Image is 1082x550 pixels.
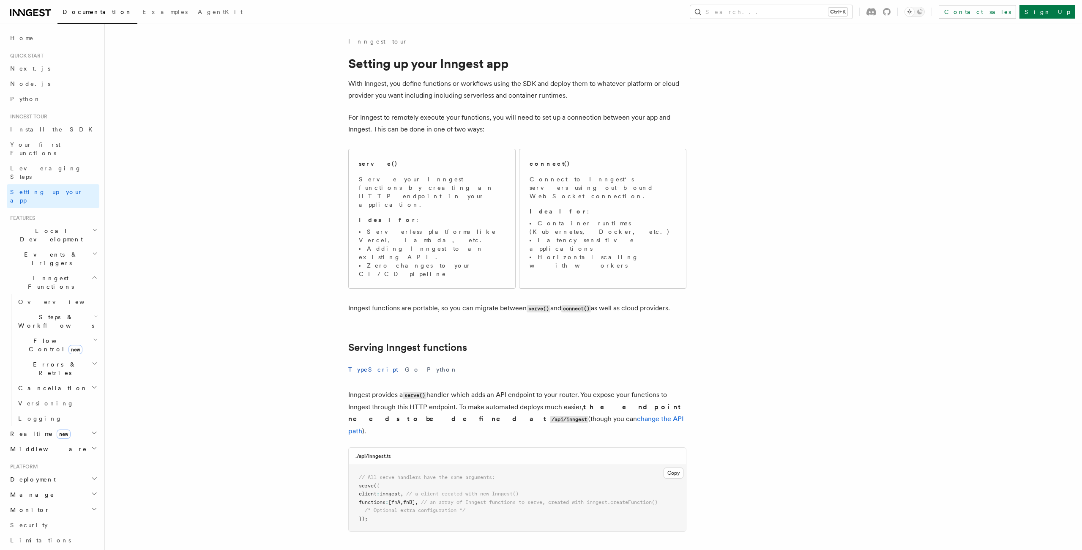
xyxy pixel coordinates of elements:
a: Your first Functions [7,137,99,161]
span: : [385,499,388,505]
code: serve() [403,392,426,399]
a: Inngest tour [348,37,407,46]
button: Events & Triggers [7,247,99,271]
span: Security [10,522,48,528]
a: AgentKit [193,3,248,23]
a: Install the SDK [7,122,99,137]
span: Documentation [63,8,132,15]
span: Inngest Functions [7,274,91,291]
span: Home [10,34,34,42]
li: Horizontal scaling with workers [530,253,676,270]
a: Versioning [15,396,99,411]
div: Inngest Functions [7,294,99,426]
span: // a client created with new Inngest() [406,491,519,497]
span: Errors & Retries [15,360,92,377]
span: Inngest tour [7,113,47,120]
button: Errors & Retries [15,357,99,380]
a: connect()Connect to Inngest's servers using out-bound WebSocket connection.Ideal for:Container ru... [519,149,686,289]
span: Logging [18,415,62,422]
a: Leveraging Steps [7,161,99,184]
a: Examples [137,3,193,23]
span: Quick start [7,52,44,59]
span: : [377,491,380,497]
span: Events & Triggers [7,250,92,267]
kbd: Ctrl+K [828,8,847,16]
a: Home [7,30,99,46]
span: , [400,491,403,497]
code: serve() [527,305,550,312]
code: /api/inngest [550,416,588,423]
span: Leveraging Steps [10,165,82,180]
p: Connect to Inngest's servers using out-bound WebSocket connection. [530,175,676,200]
span: Your first Functions [10,141,60,156]
span: ({ [374,483,380,489]
button: Go [405,360,420,379]
strong: Ideal for [530,208,587,215]
a: Documentation [57,3,137,24]
button: Local Development [7,223,99,247]
span: Deployment [7,475,56,484]
span: Manage [7,490,55,499]
span: Flow Control [15,337,93,353]
button: TypeScript [348,360,398,379]
p: With Inngest, you define functions or workflows using the SDK and deploy them to whatever platfor... [348,78,686,101]
h3: ./api/inngest.ts [355,453,391,460]
span: Node.js [10,80,50,87]
span: Features [7,215,35,222]
span: // All serve handlers have the same arguments: [359,474,495,480]
span: Next.js [10,65,50,72]
span: Platform [7,463,38,470]
li: Zero changes to your CI/CD pipeline [359,261,505,278]
span: Cancellation [15,384,88,392]
strong: Ideal for [359,216,416,223]
h1: Setting up your Inngest app [348,56,686,71]
span: fnB] [403,499,415,505]
span: Realtime [7,430,71,438]
li: Container runtimes (Kubernetes, Docker, etc.) [530,219,676,236]
span: Examples [142,8,188,15]
span: Middleware [7,445,87,453]
span: Install the SDK [10,126,98,133]
span: Monitor [7,506,50,514]
p: Inngest functions are portable, so you can migrate between and as well as cloud providers. [348,302,686,315]
span: Steps & Workflows [15,313,94,330]
a: Contact sales [939,5,1016,19]
button: Copy [664,468,683,479]
span: client [359,491,377,497]
button: Manage [7,487,99,502]
span: }); [359,516,368,522]
span: Setting up your app [10,189,83,204]
span: Local Development [7,227,92,244]
span: serve [359,483,374,489]
a: Node.js [7,76,99,91]
span: new [57,430,71,439]
button: Realtimenew [7,426,99,441]
span: , [400,499,403,505]
span: , [415,499,418,505]
p: Serve your Inngest functions by creating an HTTP endpoint in your application. [359,175,505,209]
button: Search...Ctrl+K [690,5,852,19]
button: Deployment [7,472,99,487]
h2: connect() [530,159,570,168]
button: Cancellation [15,380,99,396]
span: [fnA [388,499,400,505]
p: : [359,216,505,224]
code: connect() [561,305,591,312]
a: Python [7,91,99,107]
li: Adding Inngest to an existing API. [359,244,505,261]
button: Monitor [7,502,99,517]
a: Setting up your app [7,184,99,208]
a: Logging [15,411,99,426]
button: Flow Controlnew [15,333,99,357]
a: Security [7,517,99,533]
a: Overview [15,294,99,309]
li: Serverless platforms like Vercel, Lambda, etc. [359,227,505,244]
a: Sign Up [1019,5,1075,19]
span: Limitations [10,537,71,544]
p: Inngest provides a handler which adds an API endpoint to your router. You expose your functions t... [348,389,686,437]
a: serve()Serve your Inngest functions by creating an HTTP endpoint in your application.Ideal for:Se... [348,149,516,289]
span: Python [10,96,41,102]
button: Steps & Workflows [15,309,99,333]
span: // an array of Inngest functions to serve, created with inngest.createFunction() [421,499,658,505]
button: Python [427,360,458,379]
